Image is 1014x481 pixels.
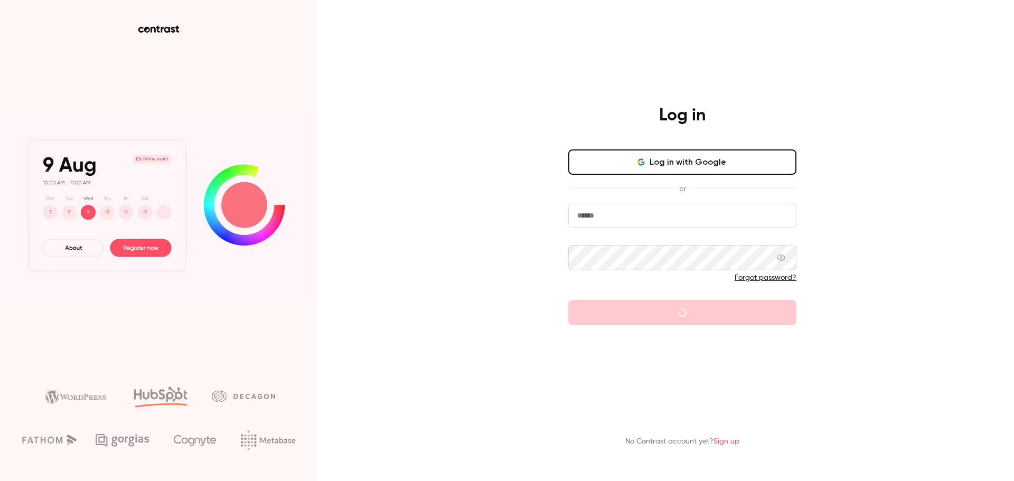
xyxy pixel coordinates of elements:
[625,436,739,447] p: No Contrast account yet?
[735,274,796,281] a: Forgot password?
[568,149,796,175] button: Log in with Google
[674,183,691,194] span: or
[713,438,739,445] a: Sign up
[659,105,706,126] h4: Log in
[212,390,275,402] img: decagon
